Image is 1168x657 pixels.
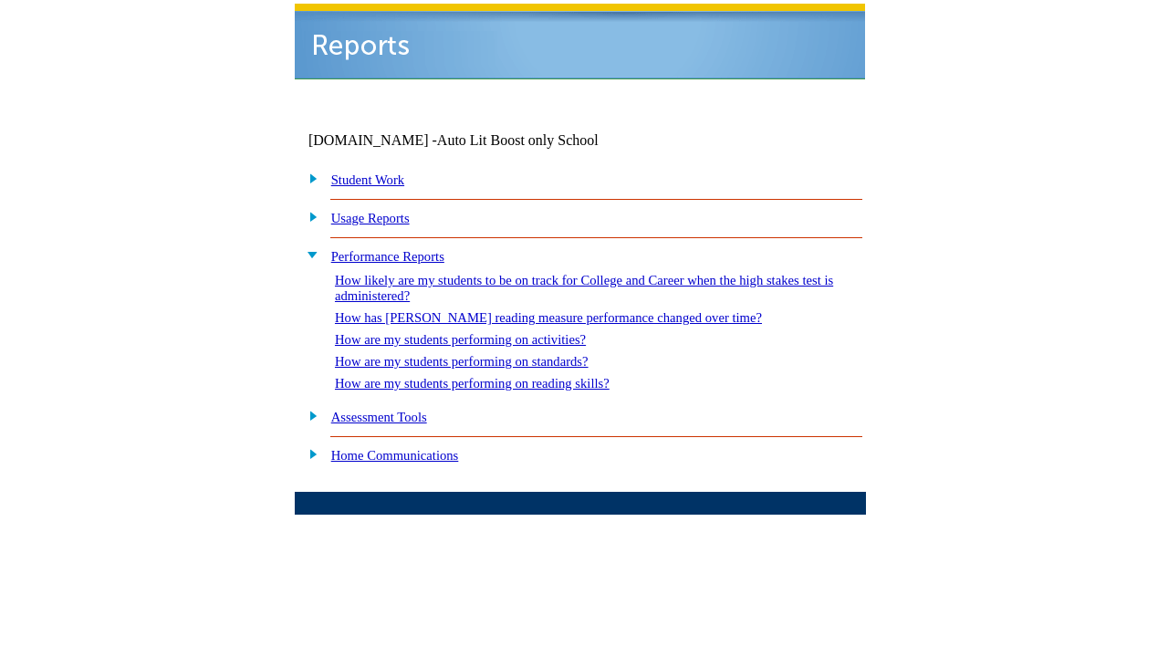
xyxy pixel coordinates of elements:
[299,445,318,462] img: plus.gif
[299,170,318,186] img: plus.gif
[335,332,586,347] a: How are my students performing on activities?
[335,354,589,369] a: How are my students performing on standards?
[308,132,644,149] td: [DOMAIN_NAME] -
[331,249,444,264] a: Performance Reports
[335,310,762,325] a: How has [PERSON_NAME] reading measure performance changed over time?
[331,172,404,187] a: Student Work
[331,410,427,424] a: Assessment Tools
[331,448,459,463] a: Home Communications
[335,273,833,303] a: How likely are my students to be on track for College and Career when the high stakes test is adm...
[299,407,318,423] img: plus.gif
[299,246,318,263] img: minus.gif
[335,376,610,391] a: How are my students performing on reading skills?
[299,208,318,224] img: plus.gif
[295,4,865,79] img: header
[331,211,410,225] a: Usage Reports
[437,132,599,148] nobr: Auto Lit Boost only School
